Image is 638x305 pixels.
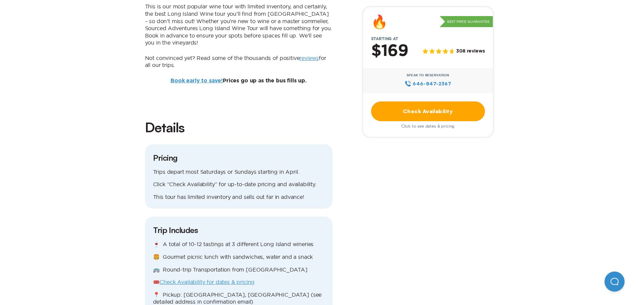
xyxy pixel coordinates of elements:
iframe: Help Scout Beacon - Open [605,272,625,292]
h3: Trip Includes [153,225,325,235]
span: 308 reviews [456,49,485,55]
p: This is our most popular wine tour with limited inventory, and certainly, the best Long Island Wi... [145,3,333,47]
span: Starting at [363,36,406,41]
span: Click to see dates & pricing [401,124,455,129]
span: Speak to Reservation [407,73,449,77]
p: 🎟️ [153,279,325,286]
a: reviews [299,55,319,61]
a: Book early to save! [170,78,223,83]
p: Best Price Guarantee [440,16,493,27]
p: This tour has limited inventory and sells out far in advance! [153,194,325,201]
b: Prices go up as the bus fills up. [170,78,307,83]
a: Check Availability [371,101,485,121]
p: Trips depart most Saturdays or Sundays starting in April. [153,168,325,176]
a: 646‍-847‍-2367 [405,80,451,87]
h2: Details [145,118,333,136]
p: Not convinced yet? Read some of the thousands of positive for all our trips. [145,55,333,69]
h3: Pricing [153,152,325,163]
p: 🚌 Round-trip Transportation from [GEOGRAPHIC_DATA] [153,266,325,274]
p: 🍷 A total of 10-12 tastings at 3 different Long Island wineries [153,241,325,248]
p: 🍔 Gourmet picnic lunch with sandwiches, water and a snack [153,253,325,261]
div: 🔥 [371,15,388,28]
h2: $169 [371,43,408,60]
a: Check Availability for dates & pricing [159,279,255,285]
p: Click “Check Availability” for up-to-date pricing and availability. [153,181,325,188]
span: 646‍-847‍-2367 [413,80,451,87]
